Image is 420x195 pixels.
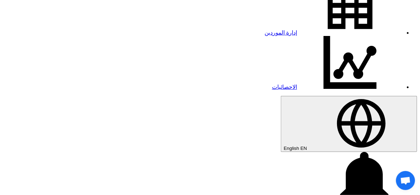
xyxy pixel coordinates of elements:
[281,96,417,152] button: English EN
[396,171,415,190] div: Open chat
[284,146,299,151] span: English
[272,84,403,90] a: الاحصائيات
[265,30,403,36] a: إدارة الموردين
[301,146,307,151] span: EN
